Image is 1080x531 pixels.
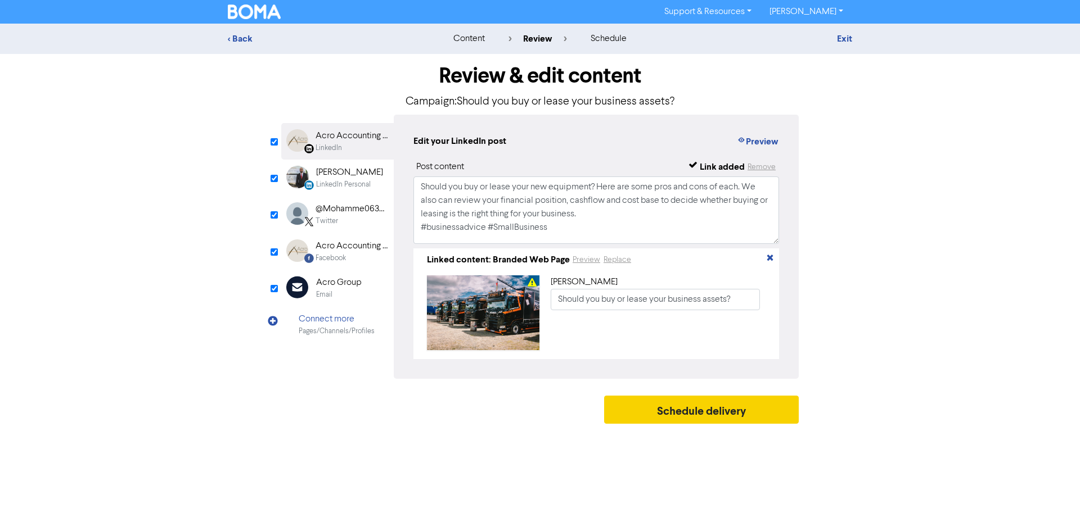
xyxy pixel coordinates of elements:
[281,123,394,160] div: Linkedin Acro Accounting & Financial PlanningLinkedIn
[747,160,776,174] button: Remove
[281,196,394,233] div: Twitter@Mohamme06359446Twitter
[427,253,570,266] div: Linked content: Branded Web Page
[453,32,485,46] div: content
[572,253,601,266] button: Preview
[316,276,362,289] div: Acro Group
[316,202,388,216] div: @Mohamme06359446
[837,33,852,44] a: Exit
[228,4,281,19] img: BOMA Logo
[286,129,308,152] img: Linkedin
[316,253,346,264] div: Facebook
[572,255,601,264] a: Preview
[700,160,745,174] div: Link added
[281,233,394,270] div: Facebook Acro Accounting & Financial PlanningFacebook
[316,179,371,190] div: LinkedIn Personal
[286,202,308,225] img: Twitter
[508,32,567,46] div: review
[281,160,394,196] div: LinkedinPersonal [PERSON_NAME]LinkedIn Personal
[286,239,308,262] img: Facebook
[655,3,760,21] a: Support & Resources
[316,129,388,143] div: Acro Accounting & Financial Planning
[551,275,760,289] div: [PERSON_NAME]
[281,93,799,110] p: Campaign: Should you buy or lease your business assets?
[413,176,779,244] textarea: Should you buy or lease your new equipment? Here are some pros and cons of each. We also can revi...
[413,134,506,149] div: Edit your LinkedIn post
[316,289,332,300] div: Email
[603,253,632,266] button: Replace
[591,32,627,46] div: schedule
[1024,477,1080,531] iframe: Chat Widget
[316,239,388,253] div: Acro Accounting & Financial Planning
[299,326,375,337] div: Pages/Channels/Profiles
[299,312,375,326] div: Connect more
[286,166,309,188] img: LinkedinPersonal
[316,143,342,153] div: LinkedIn
[281,270,394,306] div: Acro GroupEmail
[316,216,338,226] div: Twitter
[228,32,425,46] div: < Back
[316,166,383,179] div: [PERSON_NAME]
[760,3,852,21] a: [PERSON_NAME]
[736,134,779,149] button: Preview
[281,63,799,89] h1: Review & edit content
[427,275,539,350] img: 1pyba3KqLcnJs87Twyu6QE-a-row-of-semi-trucks-parked-next-to-each-other-3yv0M3OE6BU.jpg
[604,396,799,424] button: Schedule delivery
[416,160,464,174] div: Post content
[281,306,394,343] div: Connect morePages/Channels/Profiles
